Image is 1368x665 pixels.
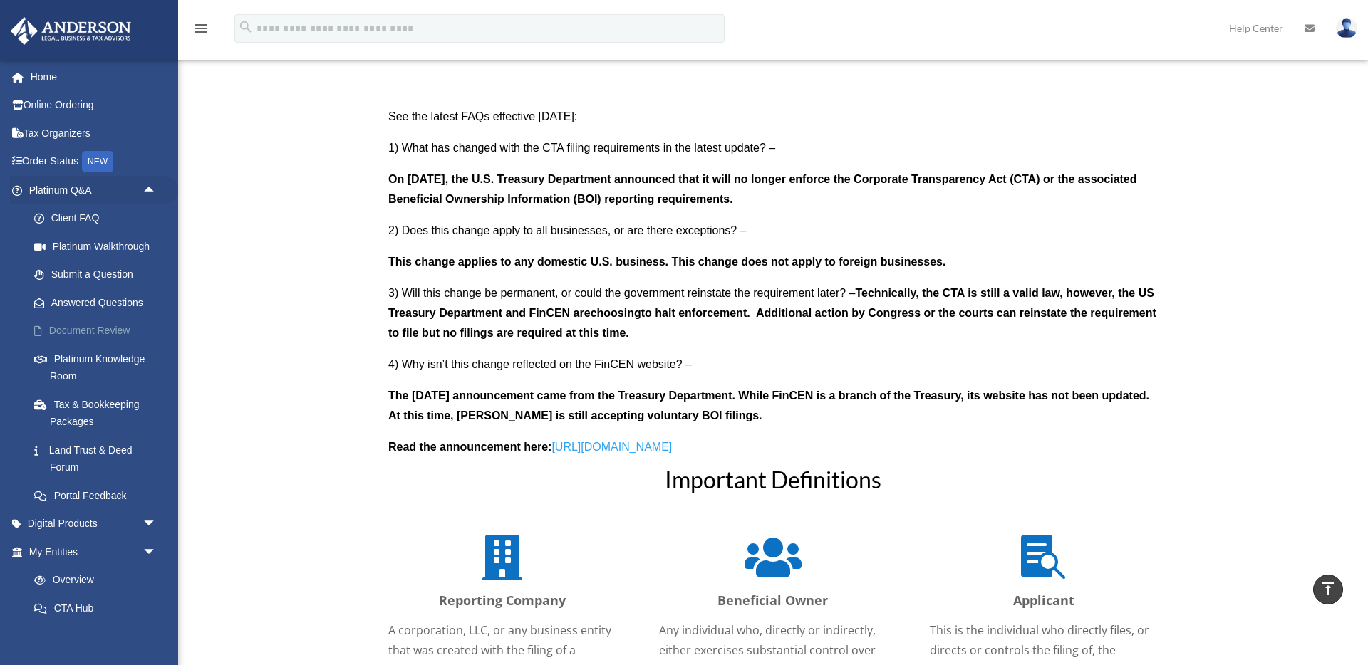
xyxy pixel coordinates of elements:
[1313,575,1343,604] a: vertical_align_top
[142,510,171,539] span: arrow_drop_down
[388,256,945,268] b: This change applies to any domestic U.S. business. This change does not apply to foreign businesses.
[6,17,135,45] img: Anderson Advisors Platinum Portal
[388,389,1149,421] b: The [DATE] announcement came from the Treasury Department. While FinCEN is a branch of the Treasu...
[10,176,178,204] a: Platinum Q&Aarrow_drop_up
[930,590,1158,612] p: Applicant
[388,287,1154,319] b: Technically, the CTA is still a valid law, however, the US Treasury Department and FinCEN are
[20,204,178,233] a: Client FAQ
[20,261,178,289] a: Submit a Question
[1021,535,1067,580] span: 
[20,481,178,510] a: Portal Feedback
[20,288,178,317] a: Answered Questions
[665,466,881,493] span: Important Definitions
[20,232,178,261] a: Platinum Walkthrough
[388,224,747,236] span: 2) Does this change apply to all businesses, or are there exceptions? –
[142,538,171,567] span: arrow_drop_down
[20,566,178,595] a: Overview
[10,91,178,120] a: Online Ordering
[388,173,1137,205] b: On [DATE], the U.S. Treasury Department announced that it will no longer enforce the Corporate Tr...
[10,538,178,566] a: My Entitiesarrow_drop_down
[388,287,855,299] span: 3) Will this change be permanent, or could the government reinstate the requirement later? –
[591,307,641,319] b: choosing
[388,358,692,370] span: 4) Why isn’t this change reflected on the FinCEN website? –
[1336,18,1357,38] img: User Pic
[10,510,178,538] a: Digital Productsarrow_drop_down
[10,63,178,91] a: Home
[20,594,171,622] a: CTA Hub
[192,20,209,37] i: menu
[20,436,178,481] a: Land Trust & Deed Forum
[388,441,551,453] b: Read the announcement here:
[1320,580,1337,597] i: vertical_align_top
[20,345,178,390] a: Platinum Knowledge Room
[20,390,178,436] a: Tax & Bookkeeping Packages
[238,19,254,35] i: search
[20,317,178,345] a: Document Review
[142,176,171,205] span: arrow_drop_up
[551,441,672,460] a: [URL][DOMAIN_NAME]
[745,535,802,580] span: 
[10,147,178,177] a: Order StatusNEW
[388,110,577,122] span: See the latest FAQs effective [DATE]:
[482,535,522,580] span: 
[82,151,113,172] div: NEW
[388,142,775,154] span: 1) What has changed with the CTA filing requirements in the latest update? –
[10,119,178,147] a: Tax Organizers
[192,25,209,37] a: menu
[659,590,887,612] p: Beneficial Owner
[388,307,1156,339] b: to halt enforcement. Additional action by Congress or the courts can reinstate the requirement to...
[388,590,616,612] p: Reporting Company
